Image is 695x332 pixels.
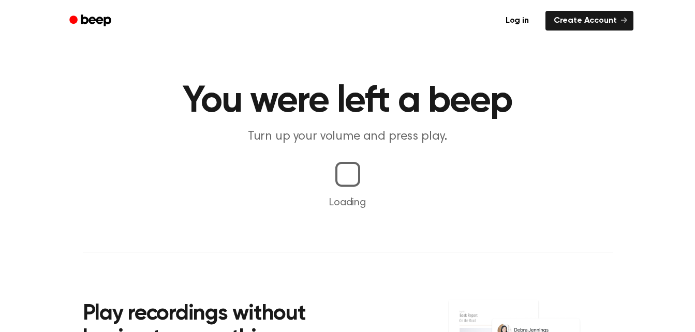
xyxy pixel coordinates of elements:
a: Log in [495,9,539,33]
a: Beep [62,11,121,31]
p: Loading [12,195,683,210]
h1: You were left a beep [83,83,613,120]
a: Create Account [545,11,633,31]
p: Turn up your volume and press play. [149,128,546,145]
